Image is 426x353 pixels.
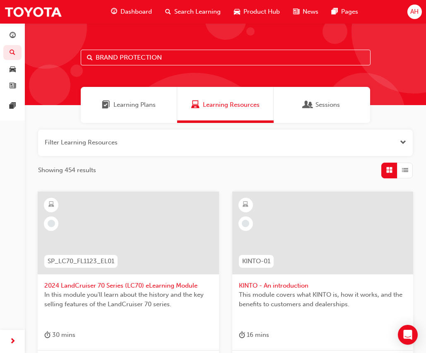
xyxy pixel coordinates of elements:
[44,290,212,309] span: In this module you'll learn about the history and the key selling features of the LandCruiser 70 ...
[4,2,62,21] img: Trak
[10,49,15,57] span: search-icon
[111,7,117,17] span: guage-icon
[227,3,286,20] a: car-iconProduct Hub
[341,7,358,17] span: Pages
[87,53,93,62] span: Search
[159,3,227,20] a: search-iconSearch Learning
[44,281,212,291] span: 2024 LandCruiser 70 Series (LC70) eLearning Module
[243,199,248,210] span: learningResourceType_ELEARNING-icon
[203,100,260,110] span: Learning Resources
[81,50,371,65] input: Search...
[104,3,159,20] a: guage-iconDashboard
[48,257,114,266] span: SP_LC70_FL1123_EL01
[242,220,249,227] span: learningRecordVerb_NONE-icon
[325,3,365,20] a: pages-iconPages
[239,290,407,309] span: This module covers what KINTO is, how it works, and the benefits to customers and dealerships.
[243,7,280,17] span: Product Hub
[304,100,312,110] span: Sessions
[44,330,51,340] span: duration-icon
[48,220,55,227] span: learningRecordVerb_NONE-icon
[286,3,325,20] a: news-iconNews
[120,7,152,17] span: Dashboard
[191,100,200,110] span: Learning Resources
[10,66,16,73] span: car-icon
[10,336,16,347] span: next-icon
[242,257,270,266] span: KINTO-01
[398,325,418,345] div: Open Intercom Messenger
[10,32,16,40] span: guage-icon
[10,103,16,110] span: pages-icon
[386,166,392,175] span: Grid
[81,87,177,123] a: Learning PlansLearning Plans
[332,7,338,17] span: pages-icon
[400,138,406,147] button: Open the filter
[44,330,75,340] div: 30 mins
[303,7,318,17] span: News
[315,100,340,110] span: Sessions
[177,87,274,123] a: Learning ResourcesLearning Resources
[274,87,370,123] a: SessionsSessions
[239,281,407,291] span: KINTO - An introduction
[410,7,419,17] span: AH
[48,199,54,210] span: learningResourceType_ELEARNING-icon
[102,100,110,110] span: Learning Plans
[239,330,269,340] div: 16 mins
[174,7,221,17] span: Search Learning
[293,7,299,17] span: news-icon
[38,166,96,175] span: Showing 454 results
[402,166,408,175] span: List
[165,7,171,17] span: search-icon
[407,5,422,19] button: AH
[234,7,240,17] span: car-icon
[113,100,156,110] span: Learning Plans
[239,330,245,340] span: duration-icon
[10,83,16,90] span: news-icon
